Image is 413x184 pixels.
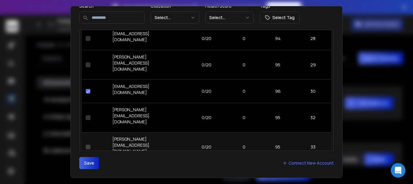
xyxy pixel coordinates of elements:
p: 0 [231,62,257,68]
div: Open Intercom Messenger [391,163,405,178]
td: 29 [295,50,331,79]
p: [PERSON_NAME][EMAIL_ADDRESS][DOMAIN_NAME] [112,54,182,72]
td: 28 [295,27,331,50]
p: 0 [231,35,257,42]
td: 94 [261,27,295,50]
td: 0/20 [185,27,227,50]
td: 30 [295,79,331,103]
p: [EMAIL_ADDRESS][DOMAIN_NAME] [112,31,182,43]
td: 0/20 [185,79,227,103]
td: 95 [261,50,295,79]
td: 0/20 [185,50,227,79]
td: 96 [261,79,295,103]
